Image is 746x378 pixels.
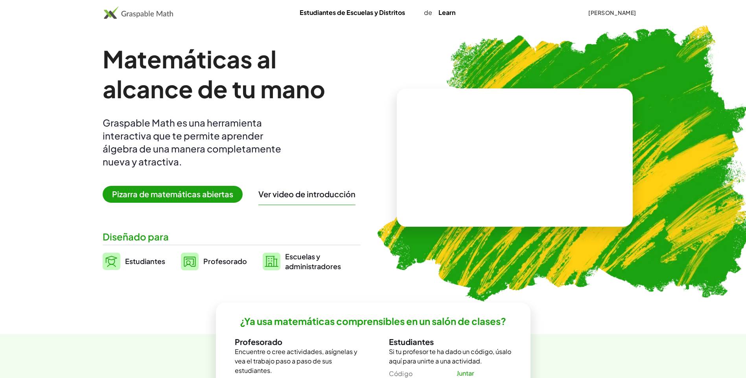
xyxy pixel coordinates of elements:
[263,251,341,271] a: Escuelas yadministradores
[588,9,636,16] font: [PERSON_NAME]
[293,8,462,17] div: de
[389,337,512,347] h3: Estudiantes
[203,257,247,266] span: Profesorado
[125,257,165,266] span: Estudiantes
[181,251,247,271] a: Profesorado
[432,5,462,20] a: Learn
[235,347,357,375] p: Encuentre o cree actividades, asígnelas y vea el trabajo paso a paso de sus estudiantes.
[181,253,199,270] img: svg%3e
[103,191,249,199] a: Pizarra de matemáticas abiertas
[240,315,506,327] h2: ¿Ya usa matemáticas comprensibles en un salón de clases?
[103,44,353,104] h1: Matemáticas al alcance de tu mano
[263,253,280,270] img: svg%3e
[285,251,341,271] span: Escuelas y administradores
[258,189,356,199] button: Ver video de introducción
[103,116,291,168] div: Graspable Math es una herramienta interactiva que te permite aprender álgebra de una manera compl...
[103,186,243,203] span: Pizarra de matemáticas abiertas
[389,347,512,366] p: Si tu profesor te ha dado un código, úsalo aquí para unirte a una actividad.
[103,230,361,243] div: Diseñado para
[293,5,411,20] a: Estudiantes de Escuelas y Distritos
[456,128,574,187] video: What is this? This is dynamic math notation. Dynamic math notation plays a central role in how Gr...
[457,369,475,378] font: Juntar
[103,253,120,270] img: svg%3e
[582,6,643,20] button: [PERSON_NAME]
[103,251,165,271] a: Estudiantes
[235,337,357,347] h3: Profesorado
